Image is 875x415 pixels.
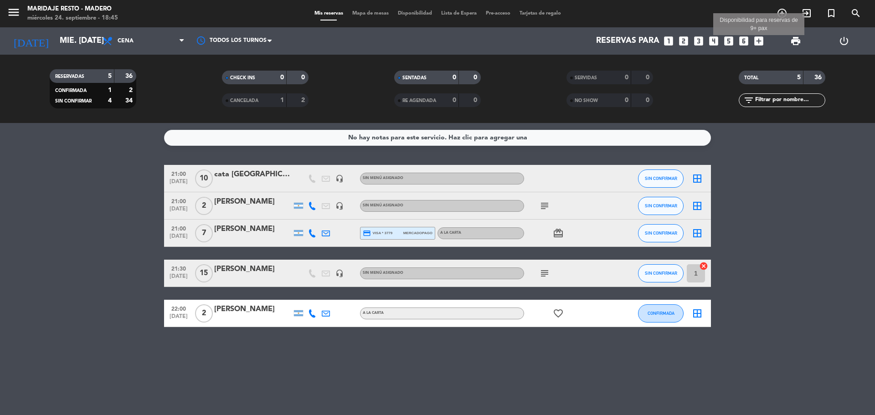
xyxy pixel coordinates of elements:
[777,8,787,19] i: add_circle_outline
[310,11,348,16] span: Mis reservas
[108,97,112,104] strong: 4
[708,35,720,47] i: looks_4
[363,204,403,207] span: Sin menú asignado
[723,35,735,47] i: looks_5
[453,74,456,81] strong: 0
[118,38,134,44] span: Cena
[753,35,765,47] i: add_box
[167,313,190,324] span: [DATE]
[474,74,479,81] strong: 0
[214,223,292,235] div: [PERSON_NAME]
[539,200,550,211] i: subject
[801,8,812,19] i: exit_to_app
[195,169,213,188] span: 10
[645,231,677,236] span: SIN CONFIRMAR
[85,36,96,46] i: arrow_drop_down
[826,8,837,19] i: turned_in_not
[403,230,432,236] span: mercadopago
[648,311,674,316] span: CONFIRMADA
[27,14,118,23] div: miércoles 24. septiembre - 18:45
[814,74,824,81] strong: 36
[55,88,87,93] span: CONFIRMADA
[713,16,804,33] div: Disponibilidad para reservas de 9+ pax
[167,223,190,233] span: 21:00
[167,195,190,206] span: 21:00
[167,168,190,179] span: 21:00
[678,35,690,47] i: looks_two
[335,174,344,183] i: headset_mic
[646,97,651,103] strong: 0
[195,304,213,323] span: 2
[692,200,703,211] i: border_all
[797,74,801,81] strong: 5
[402,76,427,80] span: SENTADAS
[575,76,597,80] span: SERVIDAS
[744,76,758,80] span: TOTAL
[625,97,628,103] strong: 0
[440,231,461,235] span: A LA CARTA
[167,206,190,216] span: [DATE]
[335,202,344,210] i: headset_mic
[553,228,564,239] i: card_giftcard
[7,5,21,19] i: menu
[363,229,392,237] span: visa * 3779
[692,228,703,239] i: border_all
[638,264,684,282] button: SIN CONFIRMAR
[515,11,566,16] span: Tarjetas de regalo
[214,196,292,208] div: [PERSON_NAME]
[553,308,564,319] i: favorite_border
[596,36,659,46] span: Reservas para
[393,11,437,16] span: Disponibilidad
[839,36,849,46] i: power_settings_new
[638,169,684,188] button: SIN CONFIRMAR
[363,229,371,237] i: credit_card
[230,98,258,103] span: CANCELADA
[167,273,190,284] span: [DATE]
[301,97,307,103] strong: 2
[663,35,674,47] i: looks_one
[108,87,112,93] strong: 1
[363,311,384,315] span: A LA CARTA
[214,169,292,180] div: cata [GEOGRAPHIC_DATA]
[850,8,861,19] i: search
[692,308,703,319] i: border_all
[638,197,684,215] button: SIN CONFIRMAR
[790,36,801,46] span: print
[820,27,868,55] div: LOG OUT
[743,95,754,106] i: filter_list
[693,35,705,47] i: looks_3
[481,11,515,16] span: Pre-acceso
[27,5,118,14] div: Maridaje Resto - Madero
[645,176,677,181] span: SIN CONFIRMAR
[699,261,708,271] i: cancel
[335,269,344,277] i: headset_mic
[167,179,190,189] span: [DATE]
[754,95,825,105] input: Filtrar por nombre...
[195,197,213,215] span: 2
[230,76,255,80] span: CHECK INS
[363,176,403,180] span: Sin menú asignado
[280,97,284,103] strong: 1
[348,11,393,16] span: Mapa de mesas
[625,74,628,81] strong: 0
[437,11,481,16] span: Lista de Espera
[167,233,190,244] span: [DATE]
[692,173,703,184] i: border_all
[638,224,684,242] button: SIN CONFIRMAR
[167,303,190,313] span: 22:00
[645,271,677,276] span: SIN CONFIRMAR
[301,74,307,81] strong: 0
[55,99,92,103] span: SIN CONFIRMAR
[738,35,750,47] i: looks_6
[55,74,84,79] span: RESERVADAS
[108,73,112,79] strong: 5
[280,74,284,81] strong: 0
[7,31,55,51] i: [DATE]
[214,303,292,315] div: [PERSON_NAME]
[195,264,213,282] span: 15
[7,5,21,22] button: menu
[167,263,190,273] span: 21:30
[195,224,213,242] span: 7
[645,203,677,208] span: SIN CONFIRMAR
[214,263,292,275] div: [PERSON_NAME]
